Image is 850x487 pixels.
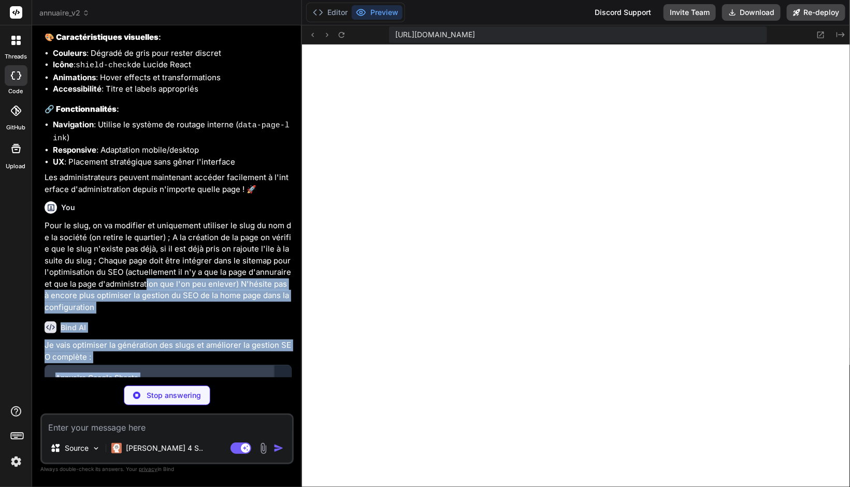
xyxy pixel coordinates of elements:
[45,365,274,400] button: Annuaire Google SheetsClick to open Workbench
[45,220,292,313] p: Pour le slug, on va modifier et uniquement utiliser le slug du nom de la société (on retire le qu...
[45,340,292,363] p: Je vais optimiser la génération des slugs et améliorer la gestion SEO complète :
[395,29,475,40] span: [URL][DOMAIN_NAME]
[126,443,203,453] p: [PERSON_NAME] 4 S..
[61,202,75,213] h6: You
[257,442,269,454] img: attachment
[147,390,201,401] p: Stop answering
[39,8,90,18] span: annuaire_v2
[40,464,294,474] p: Always double-check its answers. Your in Bind
[45,32,292,43] h3: :
[5,52,27,61] label: threads
[45,104,292,115] h3: :
[588,4,657,21] div: Discord Support
[45,32,159,42] strong: 🎨 Caractéristiques visuelles
[53,59,292,72] li: : de Lucide React
[53,48,87,58] strong: Couleurs
[53,48,292,60] li: : Dégradé de gris pour rester discret
[6,162,26,171] label: Upload
[53,84,102,94] strong: Accessibilité
[45,104,117,114] strong: 🔗 Fonctionnalités
[6,123,25,132] label: GitHub
[139,466,157,472] span: privacy
[53,72,96,82] strong: Animations
[53,120,94,129] strong: Navigation
[273,443,284,453] img: icon
[53,121,290,143] code: data-page-link
[787,4,845,21] button: Re-deploy
[45,172,292,195] p: Les administrateurs peuvent maintenant accéder facilement à l'interface d'administration depuis n...
[53,144,292,156] li: : Adaptation mobile/desktop
[309,5,352,20] button: Editor
[53,72,292,84] li: : Hover effects et transformations
[53,83,292,95] li: : Titre et labels appropriés
[664,4,716,21] button: Invite Team
[7,453,25,470] img: settings
[92,444,100,453] img: Pick Models
[9,87,23,96] label: code
[722,4,781,21] button: Download
[53,157,64,167] strong: UX
[111,443,122,453] img: Claude 4 Sonnet
[55,373,264,383] div: Annuaire Google Sheets
[76,61,132,70] code: shield-check
[61,322,86,333] h6: Bind AI
[53,156,292,168] li: : Placement stratégique sans gêner l'interface
[65,443,89,453] p: Source
[352,5,402,20] button: Preview
[53,60,74,69] strong: Icône
[53,119,292,144] li: : Utilise le système de routage interne ( )
[53,145,96,155] strong: Responsive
